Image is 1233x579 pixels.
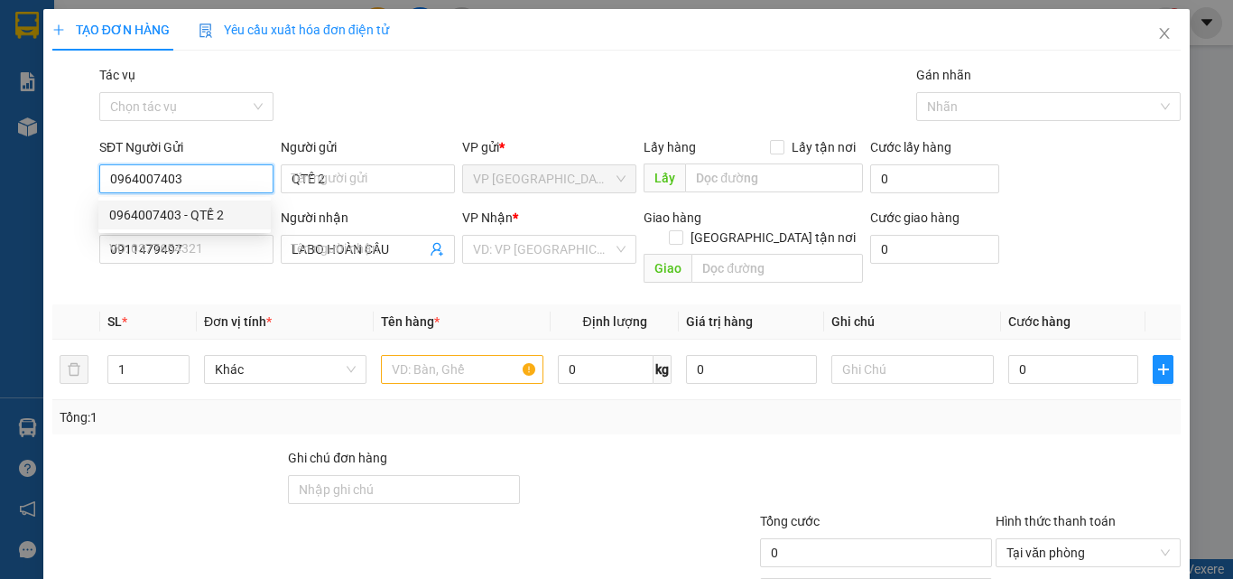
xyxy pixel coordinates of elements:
span: TẠO ĐƠN HÀNG [52,23,170,37]
div: Tổng: 1 [60,407,477,427]
input: 0 [686,355,816,384]
button: Close [1139,9,1190,60]
label: Cước lấy hàng [870,140,951,154]
div: Người gửi [281,137,455,157]
input: Ghi Chú [831,355,994,384]
input: VD: Bàn, Ghế [381,355,543,384]
span: plus [1154,362,1173,377]
span: Tại văn phòng [1006,539,1170,566]
img: icon [199,23,213,38]
span: Tổng cước [760,514,820,528]
span: [GEOGRAPHIC_DATA] tận nơi [683,228,863,247]
span: Giá trị hàng [686,314,753,329]
button: delete [60,355,88,384]
div: SĐT Người Gửi [99,137,273,157]
label: Hình thức thanh toán [996,514,1116,528]
input: Dọc đường [691,254,863,283]
button: plus [1153,355,1173,384]
label: Cước giao hàng [870,210,960,225]
input: Cước lấy hàng [870,164,999,193]
th: Ghi chú [824,304,1001,340]
span: Lấy hàng [644,140,696,154]
span: plus [52,23,65,36]
label: Ghi chú đơn hàng [288,451,387,465]
span: VP Nhận [462,210,513,225]
span: Khác [215,356,356,383]
span: user-add [430,242,444,257]
span: VP Tân Biên [473,165,626,192]
div: 0964007403 - QTẾ 2 [98,201,271,229]
span: close [1157,26,1172,41]
label: Gán nhãn [916,68,971,82]
input: Dọc đường [685,163,863,192]
span: Cước hàng [1008,314,1071,329]
span: Giao hàng [644,210,701,225]
span: Đơn vị tính [204,314,272,329]
span: Định lượng [582,314,646,329]
div: VP gửi [462,137,636,157]
span: Tên hàng [381,314,440,329]
span: Lấy tận nơi [784,137,863,157]
span: SL [107,314,122,329]
label: Tác vụ [99,68,135,82]
div: 0964007403 - QTẾ 2 [109,205,260,225]
div: Người nhận [281,208,455,228]
span: Yêu cầu xuất hóa đơn điện tử [199,23,389,37]
span: Lấy [644,163,685,192]
input: Cước giao hàng [870,235,999,264]
span: Giao [644,254,691,283]
span: kg [654,355,672,384]
input: Ghi chú đơn hàng [288,475,520,504]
